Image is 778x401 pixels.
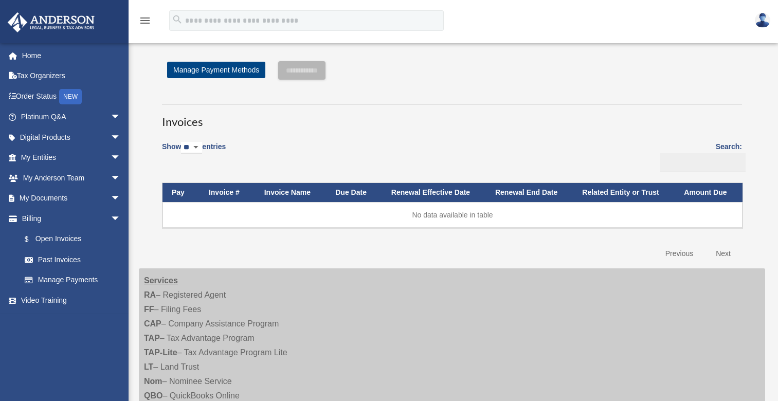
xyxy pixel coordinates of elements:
a: Manage Payments [14,270,131,290]
a: My Documentsarrow_drop_down [7,188,136,209]
strong: Services [144,276,178,285]
td: No data available in table [162,202,743,228]
a: Order StatusNEW [7,86,136,107]
i: search [172,14,183,25]
a: Manage Payment Methods [167,62,265,78]
span: $ [30,233,35,246]
label: Show entries [162,140,226,164]
div: NEW [59,89,82,104]
a: Video Training [7,290,136,311]
strong: Nom [144,377,162,386]
a: menu [139,18,151,27]
img: Anderson Advisors Platinum Portal [5,12,98,32]
a: Digital Productsarrow_drop_down [7,127,136,148]
select: Showentries [181,142,202,154]
span: arrow_drop_down [111,107,131,128]
input: Search: [660,153,746,173]
strong: TAP [144,334,160,342]
span: arrow_drop_down [111,127,131,148]
strong: QBO [144,391,162,400]
span: arrow_drop_down [111,168,131,189]
a: My Anderson Teamarrow_drop_down [7,168,136,188]
a: Previous [658,243,701,264]
a: Past Invoices [14,249,131,270]
th: Invoice #: activate to sort column ascending [200,183,255,202]
img: User Pic [755,13,770,28]
span: arrow_drop_down [111,188,131,209]
strong: RA [144,290,156,299]
th: Related Entity or Trust: activate to sort column ascending [573,183,675,202]
strong: TAP-Lite [144,348,177,357]
a: Tax Organizers [7,66,136,86]
a: Next [708,243,738,264]
th: Renewal Effective Date: activate to sort column ascending [382,183,486,202]
h3: Invoices [162,104,742,130]
a: Platinum Q&Aarrow_drop_down [7,107,136,127]
th: Renewal End Date: activate to sort column ascending [486,183,573,202]
th: Pay: activate to sort column descending [162,183,200,202]
span: arrow_drop_down [111,148,131,169]
label: Search: [656,140,742,172]
span: arrow_drop_down [111,208,131,229]
i: menu [139,14,151,27]
strong: FF [144,305,154,314]
th: Due Date: activate to sort column ascending [326,183,382,202]
strong: CAP [144,319,161,328]
a: Billingarrow_drop_down [7,208,131,229]
strong: LT [144,362,153,371]
th: Invoice Name: activate to sort column ascending [255,183,327,202]
a: My Entitiesarrow_drop_down [7,148,136,168]
th: Amount Due: activate to sort column ascending [675,183,743,202]
a: Home [7,45,136,66]
a: $Open Invoices [14,229,126,250]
